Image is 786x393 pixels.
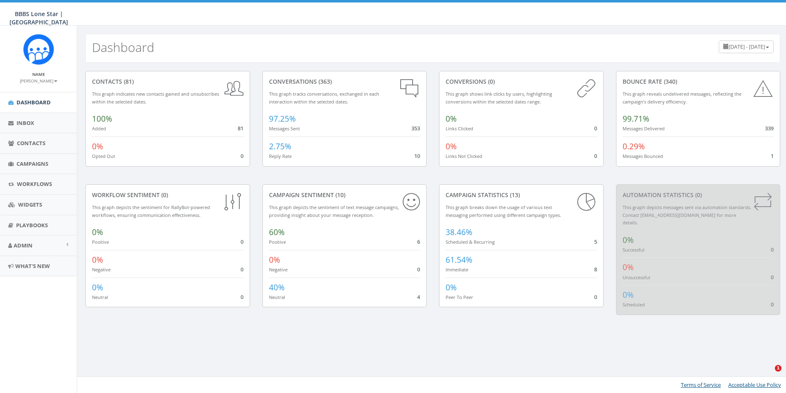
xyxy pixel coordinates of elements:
span: 81 [238,125,243,132]
span: 0% [92,227,103,238]
span: 353 [411,125,420,132]
small: [PERSON_NAME] [20,78,57,84]
small: Links Not Clicked [446,153,482,159]
span: (340) [662,78,677,85]
iframe: Intercom live chat [758,365,778,385]
span: 1 [775,365,781,372]
span: 40% [269,282,285,293]
span: 0 [241,293,243,301]
div: Bounce Rate [623,78,774,86]
span: 0 [771,273,774,281]
span: 60% [269,227,285,238]
span: 1 [771,152,774,160]
span: Playbooks [16,221,48,229]
span: Campaigns [17,160,48,167]
small: Name [32,71,45,77]
small: This graph reveals undelivered messages, reflecting the campaign's delivery efficiency. [623,91,741,105]
span: 99.71% [623,113,649,124]
div: Campaign Sentiment [269,191,420,199]
span: (13) [508,191,520,199]
span: 0 [241,238,243,245]
span: (10) [334,191,345,199]
span: 61.54% [446,254,472,265]
span: (81) [122,78,134,85]
span: 0.29% [623,141,645,152]
span: 0 [594,152,597,160]
span: 97.25% [269,113,296,124]
span: 0% [92,254,103,265]
span: [DATE] - [DATE] [729,43,765,50]
small: Reply Rate [269,153,292,159]
small: Negative [269,266,288,273]
span: 38.46% [446,227,472,238]
span: 0 [594,293,597,301]
small: This graph breaks down the usage of various text messaging performed using different campaign types. [446,204,561,218]
span: (363) [317,78,332,85]
small: Successful [623,247,644,253]
span: 0 [241,152,243,160]
span: 10 [414,152,420,160]
small: Scheduled & Recurring [446,239,495,245]
small: Positive [92,239,109,245]
span: 0 [771,301,774,308]
span: Widgets [18,201,42,208]
small: This graph depicts the sentiment for RallyBot-powered workflows, ensuring communication effective... [92,204,210,218]
span: 0 [594,125,597,132]
img: Rally_Corp_Icon_1.png [23,34,54,65]
div: conversations [269,78,420,86]
span: 0% [623,235,634,245]
span: 0% [623,262,634,273]
span: (0) [160,191,168,199]
small: Immediate [446,266,468,273]
span: 0% [92,282,103,293]
span: Dashboard [17,99,51,106]
span: (0) [694,191,702,199]
span: What's New [15,262,50,270]
span: Contacts [17,139,45,147]
small: Scheduled [623,301,645,308]
span: 2.75% [269,141,291,152]
a: [PERSON_NAME] [20,77,57,84]
small: Positive [269,239,286,245]
small: Peer To Peer [446,294,473,300]
div: Automation Statistics [623,191,774,199]
span: 5 [594,238,597,245]
small: This graph indicates new contacts gained and unsubscribes within the selected dates. [92,91,219,105]
small: Neutral [269,294,285,300]
small: This graph depicts messages sent via automation standards. Contact [EMAIL_ADDRESS][DOMAIN_NAME] f... [623,204,751,226]
span: 0% [446,113,457,124]
span: BBBS Lone Star | [GEOGRAPHIC_DATA] [9,10,68,26]
span: (0) [486,78,495,85]
small: This graph tracks conversations, exchanged in each interaction within the selected dates. [269,91,379,105]
h2: Dashboard [92,40,154,54]
span: 0% [446,282,457,293]
small: Messages Bounced [623,153,663,159]
span: 4 [417,293,420,301]
small: This graph depicts the sentiment of text message campaigns, providing insight about your message ... [269,204,399,218]
div: Campaign Statistics [446,191,597,199]
small: Neutral [92,294,108,300]
span: 6 [417,238,420,245]
span: 0% [446,141,457,152]
a: Acceptable Use Policy [728,381,781,388]
span: 8 [594,266,597,273]
span: 0% [269,254,280,265]
small: Negative [92,266,111,273]
div: Workflow Sentiment [92,191,243,199]
span: 0% [92,141,103,152]
small: Opted Out [92,153,115,159]
span: 100% [92,113,112,124]
small: Added [92,125,106,132]
small: Messages Sent [269,125,300,132]
span: 0 [417,266,420,273]
span: 339 [765,125,774,132]
span: Admin [14,242,33,249]
small: Links Clicked [446,125,473,132]
span: Workflows [17,180,52,188]
div: conversions [446,78,597,86]
small: This graph shows link clicks by users, highlighting conversions within the selected dates range. [446,91,552,105]
a: Terms of Service [681,381,721,388]
div: contacts [92,78,243,86]
span: 0 [241,266,243,273]
small: Unsuccessful [623,274,650,280]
